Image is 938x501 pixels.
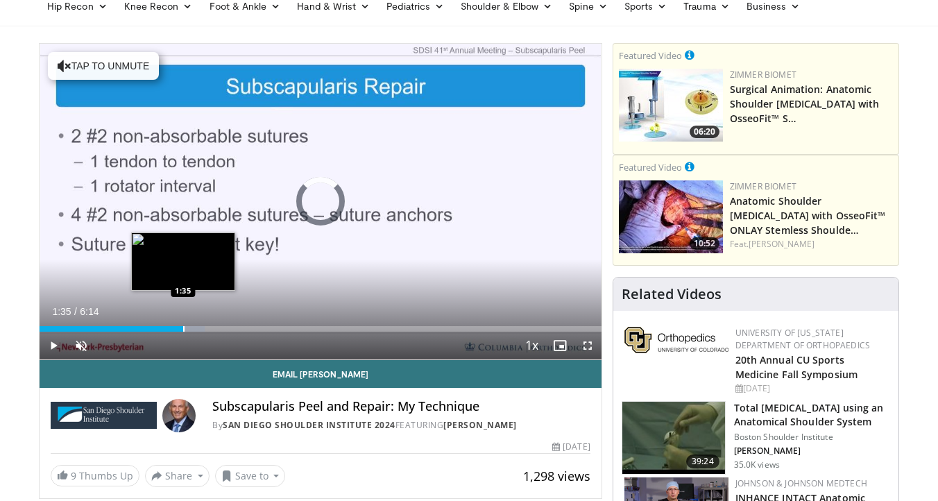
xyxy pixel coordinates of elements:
h4: Related Videos [622,286,722,303]
button: Share [145,465,210,487]
a: University of [US_STATE] Department of Orthopaedics [735,327,870,351]
button: Play [40,332,67,359]
a: 20th Annual CU Sports Medicine Fall Symposium [735,353,858,381]
video-js: Video Player [40,44,602,360]
span: 06:20 [690,126,719,138]
small: Featured Video [619,161,682,173]
div: [DATE] [552,441,590,453]
img: Avatar [162,399,196,432]
span: / [74,306,77,317]
button: Tap to unmute [48,52,159,80]
a: 06:20 [619,69,723,142]
button: Save to [215,465,286,487]
div: Progress Bar [40,326,602,332]
a: San Diego Shoulder Institute 2024 [223,419,395,431]
a: [PERSON_NAME] [443,419,517,431]
p: [PERSON_NAME] [734,445,890,457]
a: 9 Thumbs Up [51,465,139,486]
a: 10:52 [619,180,723,253]
h3: Total [MEDICAL_DATA] using an Anatomical Shoulder System [734,401,890,429]
div: By FEATURING [212,419,590,432]
span: 39:24 [686,455,719,468]
a: Zimmer Biomet [730,180,796,192]
a: Johnson & Johnson MedTech [735,477,867,489]
a: 39:24 Total [MEDICAL_DATA] using an Anatomical Shoulder System Boston Shoulder Institute [PERSON_... [622,401,890,475]
img: 38824_0000_3.png.150x105_q85_crop-smart_upscale.jpg [622,402,725,474]
a: Anatomic Shoulder [MEDICAL_DATA] with OsseoFit™ ONLAY Stemless Shoulde… [730,194,886,237]
p: 35.0K views [734,459,780,470]
span: 1,298 views [523,468,590,484]
div: [DATE] [735,382,887,395]
p: Boston Shoulder Institute [734,432,890,443]
span: 10:52 [690,237,719,250]
a: Email [PERSON_NAME] [40,360,602,388]
span: 6:14 [80,306,99,317]
div: Feat. [730,238,893,250]
h4: Subscapularis Peel and Repair: My Technique [212,399,590,414]
small: Featured Video [619,49,682,62]
span: 1:35 [52,306,71,317]
a: Surgical Animation: Anatomic Shoulder [MEDICAL_DATA] with OsseoFit™ S… [730,83,880,125]
button: Playback Rate [518,332,546,359]
img: image.jpeg [131,232,235,291]
button: Enable picture-in-picture mode [546,332,574,359]
a: [PERSON_NAME] [749,238,815,250]
img: 355603a8-37da-49b6-856f-e00d7e9307d3.png.150x105_q85_autocrop_double_scale_upscale_version-0.2.png [624,327,728,353]
span: 9 [71,469,76,482]
a: Zimmer Biomet [730,69,796,80]
img: San Diego Shoulder Institute 2024 [51,399,157,432]
button: Fullscreen [574,332,602,359]
img: 84e7f812-2061-4fff-86f6-cdff29f66ef4.150x105_q85_crop-smart_upscale.jpg [619,69,723,142]
img: 68921608-6324-4888-87da-a4d0ad613160.150x105_q85_crop-smart_upscale.jpg [619,180,723,253]
button: Unmute [67,332,95,359]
